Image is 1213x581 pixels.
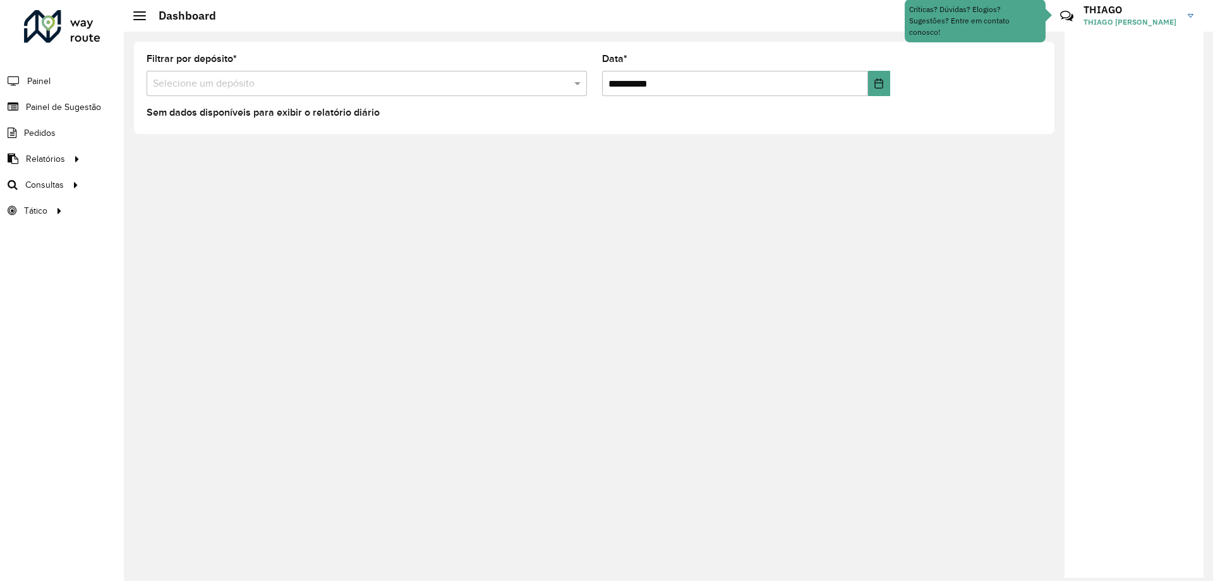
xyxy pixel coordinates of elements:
span: Tático [24,204,47,217]
span: Consultas [25,178,64,192]
h2: Dashboard [146,9,216,23]
a: Contato Rápido [1053,3,1080,30]
h3: THIAGO [1083,4,1178,16]
span: Relatórios [26,152,65,166]
button: Choose Date [868,71,890,96]
label: Filtrar por depósito [147,51,237,66]
label: Data [602,51,627,66]
span: Pedidos [24,126,56,140]
span: Painel [27,75,51,88]
label: Sem dados disponíveis para exibir o relatório diário [147,105,380,120]
span: THIAGO [PERSON_NAME] [1083,16,1178,28]
span: Painel de Sugestão [26,101,101,114]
